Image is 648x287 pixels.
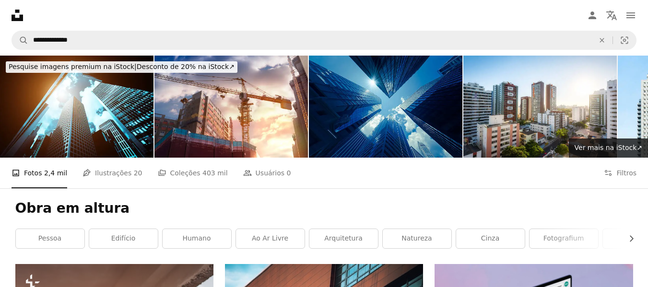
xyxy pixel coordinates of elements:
a: natureza [383,229,451,248]
h1: Obra em altura [15,200,633,217]
span: 403 mil [202,168,228,178]
button: Idioma [602,6,621,25]
button: Pesquisa visual [613,31,636,49]
form: Pesquise conteúdo visual em todo o site [12,31,636,50]
span: Pesquise imagens premium na iStock | [9,63,137,70]
a: edifício [89,229,158,248]
a: pessoa [16,229,84,248]
button: Filtros [604,158,636,188]
img: apartamentos modernos em Salvador, Brasil [463,56,617,158]
span: 0 [287,168,291,178]
a: humano [163,229,231,248]
a: Ver mais na iStock↗ [569,138,648,158]
a: Entrar / Cadastrar-se [583,6,602,25]
button: rolar lista para a direita [623,229,633,248]
a: ao ar livre [236,229,305,248]
button: Menu [621,6,640,25]
img: Edifício Comercial de manhattan abaixo [309,56,462,158]
a: Início — Unsplash [12,10,23,21]
a: Usuários 0 [243,158,291,188]
a: cinza [456,229,525,248]
a: fotografium [530,229,598,248]
span: Ver mais na iStock ↗ [575,144,642,151]
a: Ilustrações 20 [82,158,142,188]
a: arquitetura [309,229,378,248]
a: Coleções 403 mil [158,158,228,188]
span: Desconto de 20% na iStock ↗ [9,63,235,70]
span: 20 [134,168,142,178]
img: Construção site [154,56,308,158]
button: Pesquise na Unsplash [12,31,28,49]
button: Limpar [591,31,613,49]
